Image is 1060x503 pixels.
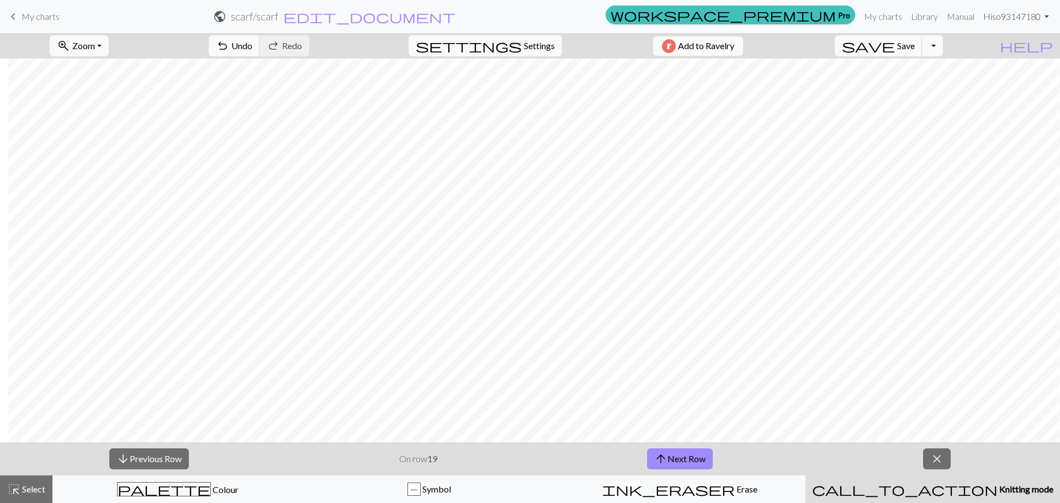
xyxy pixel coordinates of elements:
[416,38,522,54] span: settings
[979,6,1053,28] a: Hiso93147180
[654,451,667,467] span: arrow_upward
[653,36,743,56] button: Add to Ravelry
[216,38,229,54] span: undo
[57,38,70,54] span: zoom_in
[283,9,455,24] span: edit_document
[647,448,713,469] button: Next Row
[109,448,189,469] button: Previous Row
[118,481,210,497] span: palette
[907,6,942,28] a: Library
[554,475,805,503] button: Erase
[860,6,907,28] a: My charts
[416,39,522,52] i: Settings
[735,484,757,494] span: Erase
[409,35,562,56] button: SettingsSettings
[304,475,555,503] button: P Symbol
[998,484,1053,494] span: Knitting mode
[399,452,437,465] p: On row
[408,483,420,496] div: P
[50,35,109,56] button: Zoom
[1000,38,1053,54] span: help
[209,35,260,56] button: Undo
[842,38,895,54] span: save
[897,40,915,51] span: Save
[427,453,437,464] strong: 19
[662,39,676,53] img: Ravelry
[72,40,95,51] span: Zoom
[52,475,304,503] button: Colour
[942,6,979,28] a: Manual
[213,9,226,24] span: public
[231,40,252,51] span: Undo
[930,451,944,467] span: close
[812,481,998,497] span: call_to_action
[22,11,60,22] span: My charts
[231,10,278,23] h2: scarf / scarf
[678,39,734,53] span: Add to Ravelry
[835,35,923,56] button: Save
[805,475,1060,503] button: Knitting mode
[116,451,130,467] span: arrow_downward
[611,7,836,23] span: workspace_premium
[211,484,239,495] span: Colour
[20,484,45,494] span: Select
[7,7,60,26] a: My charts
[7,481,20,497] span: highlight_alt
[421,484,451,494] span: Symbol
[602,481,735,497] span: ink_eraser
[524,39,555,52] span: Settings
[606,6,855,24] a: Pro
[7,9,20,24] span: keyboard_arrow_left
